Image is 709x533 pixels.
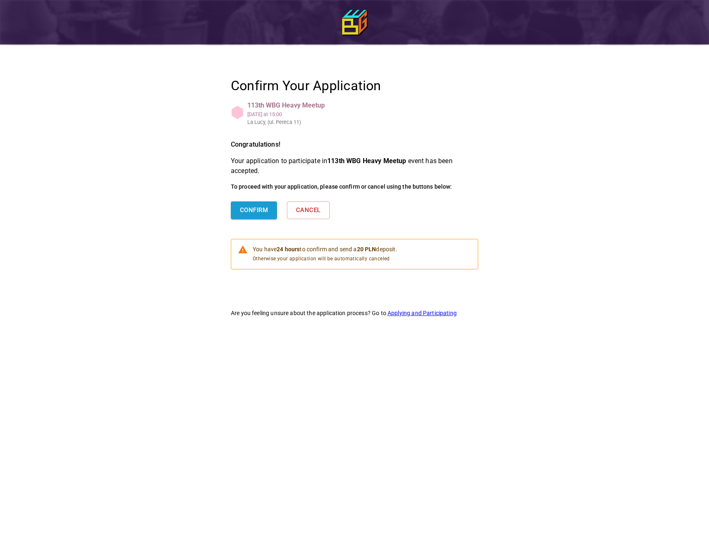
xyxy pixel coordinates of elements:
h4: Confirm Your Application [231,77,478,94]
span: Otherwise your application will be automatically canceled [253,255,397,263]
p: Are you feeling unsure about the application process? Go to [231,309,478,317]
div: [DATE] [247,111,262,117]
div: 15:00 [269,111,282,117]
p: You have to confirm and send a deposit. [253,245,397,253]
div: 113th WBG Heavy Meetup [247,101,325,110]
p: Your application to participate in event has been accepted. [231,156,478,176]
b: 20 PLN [357,246,376,252]
h6: To proceed with your application, please confirm or cancel using the buttons below: [231,182,478,192]
a: Applying and Participating [387,310,457,316]
b: 113th WBG Heavy Meetup [327,157,406,165]
button: Cancel [287,201,330,219]
b: 24 hours [277,246,300,252]
h6: Congratulations! [231,139,478,150]
div: La Lucy, (ul. Pereca 11) [247,118,268,126]
button: Confirm [231,201,277,219]
div: at [247,110,325,118]
img: icon64.png [342,10,367,35]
